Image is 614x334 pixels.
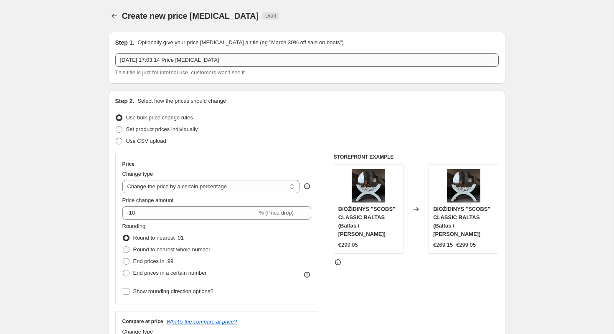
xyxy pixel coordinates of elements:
span: €299.05 [338,242,358,248]
span: End prices in .99 [133,258,174,264]
span: Set product prices individually [126,126,198,132]
span: % (Price drop) [259,210,294,216]
h3: Price [122,161,134,167]
h2: Step 2. [115,97,134,105]
img: 1_867510d9-0cdc-4780-a1ea-efa3bbf9abae_80x.png [447,169,480,202]
h2: Step 1. [115,38,134,47]
span: Rounding [122,223,146,229]
input: 30% off holiday sale [115,53,499,67]
span: Show rounding direction options? [133,288,213,294]
span: Round to nearest .01 [133,235,184,241]
span: BIOŽIDINYS "SCOBS" CLASSIC BALTAS (Baltas / [PERSON_NAME]) [433,206,490,237]
h6: STOREFRONT EXAMPLE [334,154,499,160]
span: Draft [265,13,276,19]
span: Change type [122,171,153,177]
h3: Compare at price [122,318,163,325]
div: help [303,182,311,190]
span: End prices in a certain number [133,270,207,276]
span: €299.05 [456,242,476,248]
img: 1_867510d9-0cdc-4780-a1ea-efa3bbf9abae_80x.png [352,169,385,202]
span: This title is just for internal use, customers won't see it [115,69,245,76]
p: Optionally give your price [MEDICAL_DATA] a title (eg "March 30% off sale on boots") [137,38,343,47]
span: Price change amount [122,197,174,203]
span: €269.15 [433,242,453,248]
span: Use bulk price change rules [126,114,193,121]
p: Select how the prices should change [137,97,226,105]
button: Price change jobs [109,10,120,22]
span: Create new price [MEDICAL_DATA] [122,11,259,20]
button: What's the compare at price? [167,319,237,325]
span: Round to nearest whole number [133,246,211,253]
span: BIOŽIDINYS "SCOBS" CLASSIC BALTAS (Baltas / [PERSON_NAME]) [338,206,396,237]
input: -15 [122,206,257,220]
span: Use CSV upload [126,138,166,144]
